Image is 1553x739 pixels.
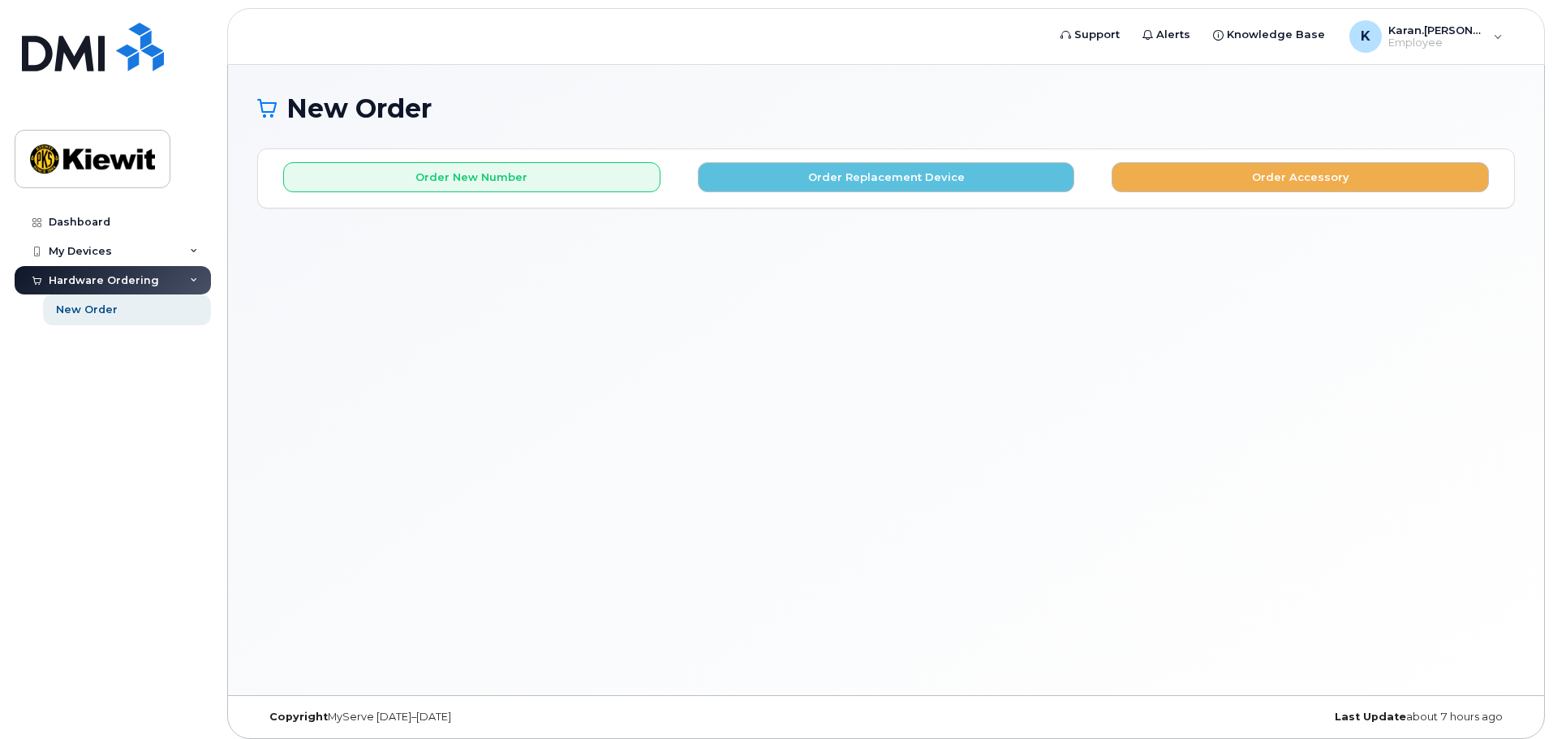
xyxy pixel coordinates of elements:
iframe: Messenger Launcher [1482,668,1541,727]
strong: Copyright [269,711,328,723]
div: about 7 hours ago [1095,711,1515,724]
div: MyServe [DATE]–[DATE] [257,711,677,724]
button: Order New Number [283,162,660,192]
button: Order Accessory [1112,162,1489,192]
strong: Last Update [1335,711,1406,723]
button: Order Replacement Device [698,162,1075,192]
h1: New Order [257,94,1515,122]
